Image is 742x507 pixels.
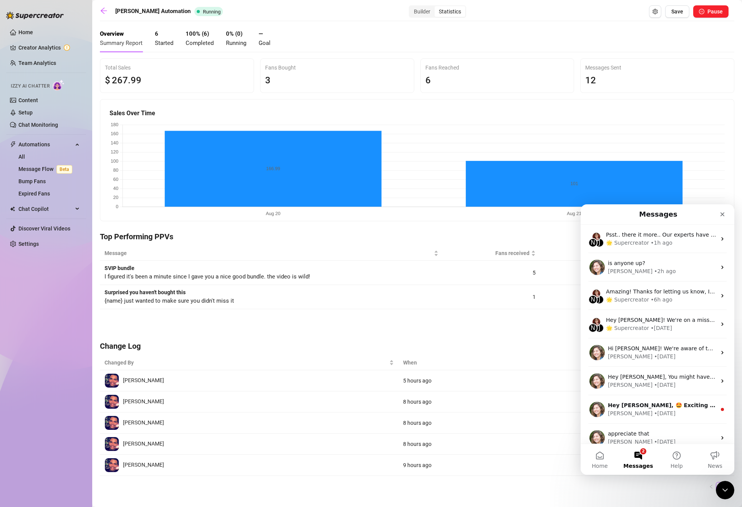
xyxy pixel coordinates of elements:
[27,234,72,242] div: [PERSON_NAME]
[105,416,119,430] img: Jay Richardson
[100,40,143,46] span: Summary Report
[9,141,24,156] img: Profile image for Ella
[18,225,70,232] a: Discover Viral Videos
[425,75,431,86] span: 6
[100,7,108,15] span: arrow-left
[9,226,24,241] img: Profile image for Ella
[649,5,661,18] button: Open Exit Rules
[709,484,714,489] span: left
[186,40,214,46] span: Completed
[73,63,95,71] div: • 2h ago
[73,177,95,185] div: • [DATE]
[707,8,723,15] span: Pause
[100,30,124,37] strong: Overview
[10,141,16,147] span: thunderbolt
[409,5,466,18] div: segmented control
[448,249,530,257] span: Fans received
[155,40,173,46] span: Started
[115,8,191,15] strong: [PERSON_NAME] Automation
[73,234,95,242] div: • [DATE]
[398,455,697,476] td: 9 hours ago
[128,75,141,86] span: .99
[259,40,271,46] span: Goal
[127,259,142,264] span: News
[707,482,716,491] li: Previous Page
[11,83,50,90] span: Izzy AI Chatter
[123,441,164,447] span: [PERSON_NAME]
[25,91,68,99] div: 🌟 Supercreator
[186,30,209,37] strong: 100 % ( 6 )
[38,240,77,270] button: Messages
[10,206,15,212] img: Chat Copilot
[8,119,17,128] div: N
[110,109,725,118] h5: Sales Over Time
[56,165,72,174] span: Beta
[105,273,310,280] span: I figured it's been a minute since I gave you a nice good bundle. the video is wild!
[53,80,65,91] img: AI Chatter
[265,63,409,72] div: Fans Bought
[155,30,158,37] strong: 6
[105,63,249,72] div: Total Sales
[259,30,263,37] strong: —
[14,91,23,100] div: J
[25,120,68,128] div: 🌟 Supercreator
[398,370,697,391] td: 5 hours ago
[70,120,91,128] div: • [DATE]
[6,12,64,19] img: logo-BBDzfeDw.svg
[90,259,102,264] span: Help
[652,9,658,14] span: setting
[9,55,24,71] img: Profile image for Ella
[25,35,68,43] div: 🌟 Supercreator
[18,60,56,66] a: Team Analytics
[443,246,540,261] th: Fans received
[105,458,119,472] img: Jay Richardson
[403,358,686,367] span: When
[73,205,95,213] div: • [DATE]
[203,9,221,15] span: Running
[693,5,729,18] button: Pause
[123,419,164,426] span: [PERSON_NAME]
[18,138,73,151] span: Automations
[73,148,95,156] div: • [DATE]
[398,413,697,434] td: 8 hours ago
[226,30,242,37] strong: 0 % ( 0 )
[115,240,154,270] button: News
[398,355,697,370] th: When
[70,91,92,99] div: • 6h ago
[27,177,72,185] div: [PERSON_NAME]
[105,437,119,451] img: Jay Richardson
[18,178,46,184] a: Bump Fans
[100,246,443,261] th: Message
[398,434,697,455] td: 8 hours ago
[18,203,73,215] span: Chat Copilot
[18,122,58,128] a: Chat Monitoring
[716,481,734,499] iframe: Intercom live chat
[671,8,683,15] span: Save
[100,355,398,370] th: Changed By
[585,75,596,86] span: 12
[25,113,588,119] span: Hey [PERSON_NAME]! We're on a mission to make Supercreator even better and your insights are cruc...
[105,249,432,257] span: Message
[11,84,20,94] img: Giselle avatar
[27,63,72,71] div: [PERSON_NAME]
[18,29,33,35] a: Home
[27,148,72,156] div: [PERSON_NAME]
[70,35,92,43] div: • 1h ago
[14,119,23,128] div: J
[545,249,627,257] span: Conversion
[25,84,493,90] span: Amazing! Thanks for letting us know, I’ll review your bio now and make sure everything looks good...
[443,285,540,309] td: 1
[18,166,75,172] a: Message FlowBeta
[100,7,111,16] a: arrow-left
[8,91,17,100] div: N
[699,9,704,14] span: pause-circle
[123,462,164,468] span: [PERSON_NAME]
[27,226,69,232] span: appreciate that
[226,40,246,46] span: Running
[9,169,24,184] img: Profile image for Ella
